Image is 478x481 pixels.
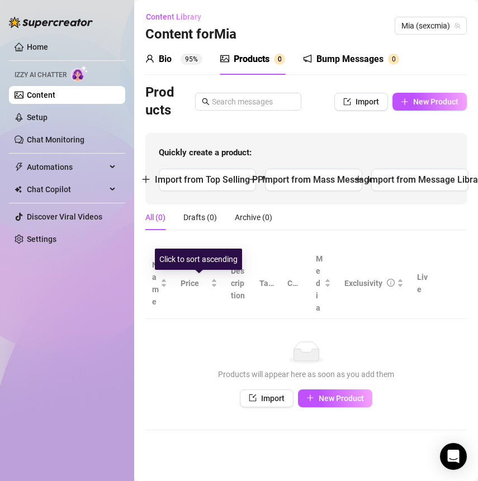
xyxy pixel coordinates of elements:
[298,389,372,407] button: New Product
[157,368,456,380] div: Products will appear here as soon as you add them
[27,180,106,198] span: Chat Copilot
[27,42,48,51] a: Home
[181,54,202,65] sup: 95%
[354,175,363,184] span: plus
[413,97,458,106] span: New Product
[265,169,362,191] button: Import from Mass Messages
[145,211,165,223] div: All (0)
[183,211,217,223] div: Drafts (0)
[27,113,48,122] a: Setup
[224,248,253,319] th: Description
[401,17,460,34] span: Mia (sexcmia)
[440,443,467,470] div: Open Intercom Messenger
[249,394,257,402] span: import
[344,277,382,289] div: Exclusivity
[159,53,172,66] div: Bio
[356,97,379,106] span: Import
[319,394,364,403] span: New Product
[141,175,150,184] span: plus
[27,135,84,144] a: Chat Monitoring
[235,211,272,223] div: Archive (0)
[281,248,309,319] th: Caption Example
[27,212,102,221] a: Discover Viral Videos
[220,54,229,63] span: picture
[303,54,312,63] span: notification
[249,175,258,184] span: plus
[274,54,285,65] sup: 0
[240,389,294,407] button: Import
[27,235,56,244] a: Settings
[261,394,285,403] span: Import
[159,147,252,158] strong: Quickly create a product:
[15,70,67,80] span: Izzy AI Chatter
[27,158,106,176] span: Automations
[401,98,409,106] span: plus
[371,169,468,191] button: Import from Message Library
[392,93,467,111] button: New Product
[253,248,281,319] th: Tags
[212,96,295,108] input: Search messages
[334,93,388,111] button: Import
[146,12,201,21] span: Content Library
[71,65,88,82] img: AI Chatter
[234,53,269,66] div: Products
[145,84,181,120] h3: Products
[159,169,256,191] button: Import from Top Selling PPVs
[202,98,210,106] span: search
[145,8,210,26] button: Content Library
[262,174,378,185] span: Import from Mass Messages
[155,174,273,185] span: Import from Top Selling PPVs
[174,248,224,319] th: Price
[343,98,351,106] span: import
[309,248,338,319] th: Media
[316,253,322,314] span: Media
[15,163,23,172] span: thunderbolt
[15,185,22,193] img: Chat Copilot
[181,277,209,289] span: Price
[152,259,158,308] span: Name
[145,54,154,63] span: user
[387,279,395,287] span: info-circle
[306,394,314,402] span: plus
[388,54,399,65] sup: 0
[316,53,384,66] div: Bump Messages
[454,22,461,29] span: team
[9,17,93,28] img: logo-BBDzfeDw.svg
[145,248,174,319] th: Name
[145,26,236,44] h3: Content for Mia
[410,248,438,319] th: Live
[27,91,55,99] a: Content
